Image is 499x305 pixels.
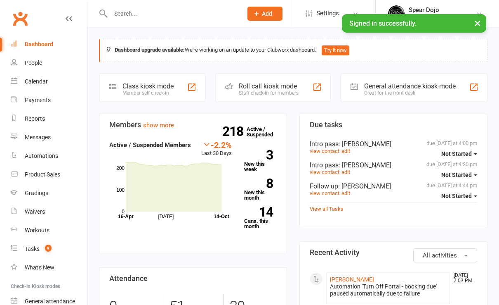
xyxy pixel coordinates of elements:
[330,283,446,297] div: Automation 'Turn Off Portal - booking due' paused automatically due to failure
[11,203,87,221] a: Waivers
[201,140,232,158] div: Last 30 Days
[441,150,472,157] span: Not Started
[349,19,417,27] span: Signed in successfully.
[364,82,456,90] div: General attendance kiosk mode
[310,121,477,129] h3: Due tasks
[143,122,174,129] a: show more
[11,128,87,147] a: Messages
[11,147,87,165] a: Automations
[262,10,272,17] span: Add
[11,35,87,54] a: Dashboard
[109,274,277,283] h3: Attendance
[244,177,273,190] strong: 8
[339,161,391,169] span: : [PERSON_NAME]
[11,258,87,277] a: What's New
[45,245,52,252] span: 9
[413,248,477,262] button: All activities
[310,248,477,257] h3: Recent Activity
[310,169,339,175] a: view contact
[244,179,277,200] a: 8New this month
[25,298,75,305] div: General attendance
[11,91,87,110] a: Payments
[122,82,174,90] div: Class kiosk mode
[25,78,48,85] div: Calendar
[11,221,87,240] a: Workouts
[409,6,439,14] div: Spear Dojo
[11,240,87,258] a: Tasks 9
[222,125,247,138] strong: 218
[25,264,54,271] div: What's New
[25,115,45,122] div: Reports
[25,227,49,234] div: Workouts
[25,190,48,196] div: Gradings
[364,90,456,96] div: Great for the front desk
[25,171,60,178] div: Product Sales
[239,90,299,96] div: Staff check-in for members
[450,273,477,284] time: [DATE] 7:03 PM
[244,206,273,218] strong: 14
[11,184,87,203] a: Gradings
[25,41,53,48] div: Dashboard
[338,182,391,190] span: : [PERSON_NAME]
[423,252,457,259] span: All activities
[244,150,277,172] a: 3New this week
[11,110,87,128] a: Reports
[25,152,58,159] div: Automations
[25,134,51,141] div: Messages
[316,4,339,23] span: Settings
[441,167,477,182] button: Not Started
[239,82,299,90] div: Roll call kiosk mode
[441,172,472,178] span: Not Started
[310,182,477,190] div: Follow up
[25,60,42,66] div: People
[11,72,87,91] a: Calendar
[310,140,477,148] div: Intro pass
[330,276,374,283] a: [PERSON_NAME]
[109,141,191,149] strong: Active / Suspended Members
[122,90,174,96] div: Member self check-in
[11,165,87,184] a: Product Sales
[310,148,339,154] a: view contact
[25,97,51,103] div: Payments
[470,14,485,32] button: ×
[441,188,477,203] button: Not Started
[441,146,477,161] button: Not Started
[25,245,40,252] div: Tasks
[99,39,487,62] div: We're working on an update to your Clubworx dashboard.
[108,8,237,19] input: Search...
[341,190,350,196] a: edit
[247,7,282,21] button: Add
[247,120,283,143] a: 218Active / Suspended
[115,47,185,53] strong: Dashboard upgrade available:
[244,149,273,161] strong: 3
[341,148,350,154] a: edit
[11,54,87,72] a: People
[10,8,31,29] a: Clubworx
[339,140,391,148] span: : [PERSON_NAME]
[310,161,477,169] div: Intro pass
[322,45,349,55] button: Try it now
[310,206,344,212] a: View all Tasks
[441,193,472,199] span: Not Started
[409,14,439,21] div: Spear Dojo
[341,169,350,175] a: edit
[310,190,339,196] a: view contact
[388,5,405,22] img: thumb_image1623745760.png
[201,140,232,149] div: -2.2%
[25,208,45,215] div: Waivers
[244,207,277,229] a: 14Canx. this month
[109,121,277,129] h3: Members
